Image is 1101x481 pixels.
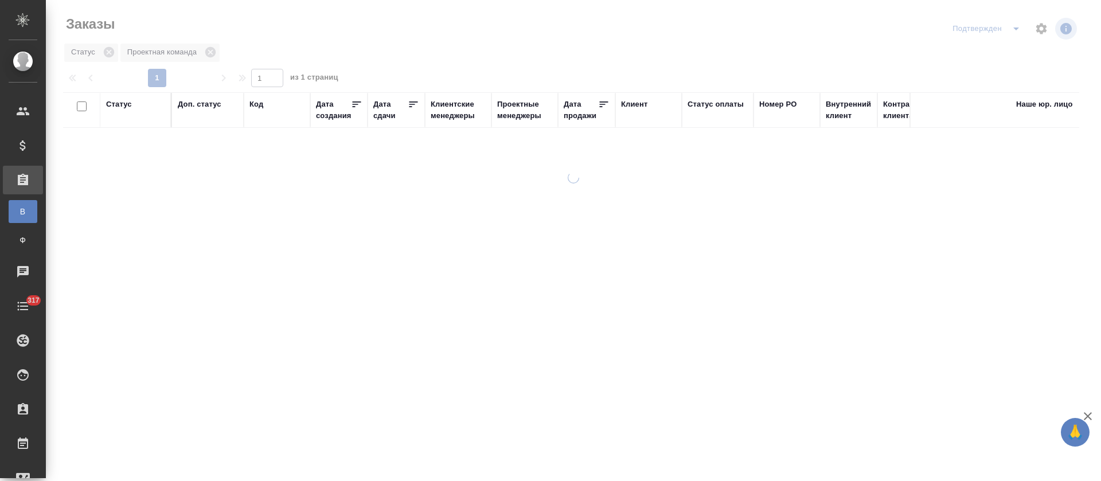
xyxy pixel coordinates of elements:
[178,99,221,110] div: Доп. статус
[621,99,647,110] div: Клиент
[3,292,43,320] a: 317
[497,99,552,122] div: Проектные менеджеры
[14,206,32,217] span: В
[1016,99,1073,110] div: Наше юр. лицо
[316,99,351,122] div: Дата создания
[249,99,263,110] div: Код
[883,99,938,122] div: Контрагент клиента
[759,99,797,110] div: Номер PO
[564,99,598,122] div: Дата продажи
[1065,420,1085,444] span: 🙏
[826,99,872,122] div: Внутренний клиент
[9,229,37,252] a: Ф
[1061,418,1090,447] button: 🙏
[9,200,37,223] a: В
[14,234,32,246] span: Ф
[106,99,132,110] div: Статус
[21,295,46,306] span: 317
[688,99,744,110] div: Статус оплаты
[431,99,486,122] div: Клиентские менеджеры
[373,99,408,122] div: Дата сдачи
